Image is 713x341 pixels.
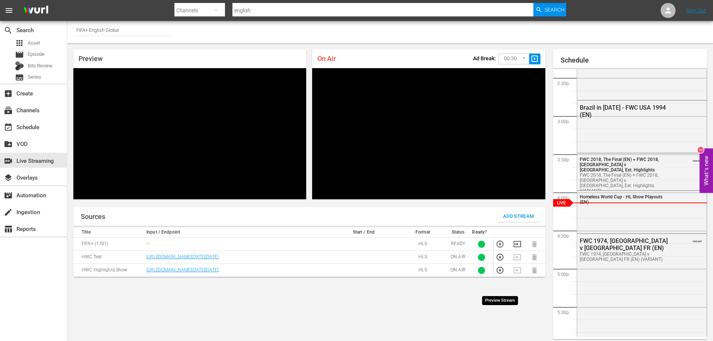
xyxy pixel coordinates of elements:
[580,157,659,173] span: FWC 2018, The Final (EN) + FWC 2018, [GEOGRAPHIC_DATA] v [GEOGRAPHIC_DATA], Ext. Highlights
[144,227,328,238] th: Input / Endpoint
[73,251,144,264] td: HWC Test
[146,254,219,259] a: [URL][DOMAIN_NAME][DATE][DATE]
[15,61,24,70] div: Bits Review
[4,208,13,217] span: Ingestion
[580,237,670,252] div: FWC 1974, [GEOGRAPHIC_DATA] v [GEOGRAPHIC_DATA] FR (EN)
[533,3,566,16] button: Search
[317,55,336,63] span: On Air
[503,212,534,221] span: Add Stream
[79,55,103,63] span: Preview
[530,55,539,63] span: slideshow_sharp
[28,62,52,70] span: Bits Review
[446,264,470,277] td: ON AIR
[73,227,144,238] th: Title
[4,123,13,132] span: Schedule
[561,57,707,64] h1: Schedule
[28,39,40,47] span: Asset
[144,238,328,251] td: ---
[399,227,446,238] th: Format
[4,26,13,35] span: Search
[399,264,446,277] td: HLS
[15,39,24,48] span: Asset
[499,52,529,66] div: 00:30
[580,173,670,194] div: FWC 2018, The Final (EN) + FWC 2018, [GEOGRAPHIC_DATA] v [GEOGRAPHIC_DATA], Ext. Highlights (VARI...
[700,148,713,193] button: Open Feedback Widget
[146,267,219,273] a: [URL][DOMAIN_NAME][DATE][DATE]
[81,213,105,220] h1: Sources
[496,240,504,248] button: Preview Stream
[446,251,470,264] td: ON AIR
[328,227,399,238] th: Start / End
[470,227,493,238] th: Ready?
[580,194,662,205] span: Homeless World Cup - HL Show Playouts (EN)
[312,68,545,199] div: Video Player
[399,251,446,264] td: HLS
[73,68,306,199] div: Video Player
[446,238,470,251] td: READY
[473,55,496,61] p: Ad Break:
[698,147,704,153] div: 10
[692,237,702,243] span: VARIANT
[513,240,521,248] button: Transition
[4,140,13,149] span: VOD
[73,238,144,251] td: FIFA+ (1781)
[73,264,144,277] td: HWC Highlights Show
[686,7,706,13] a: Sign Out
[545,3,564,16] span: Search
[580,104,670,118] div: Brazil in [DATE] - FWC USA 1994 (EN)
[399,238,446,251] td: HLS
[497,211,540,222] button: Add Stream
[4,89,13,98] span: Create
[4,156,13,165] span: Live Streaming
[15,50,24,59] span: Episode
[496,253,504,261] button: Preview Stream
[4,225,13,234] span: Reports
[28,51,45,58] span: Episode
[18,2,54,19] img: ans4CAIJ8jUAAAAAAAAAAAAAAAAAAAAAAAAgQb4GAAAAAAAAAAAAAAAAAAAAAAAAJMjXAAAAAAAAAAAAAAAAAAAAAAAAgAT5G...
[446,227,470,238] th: Status
[692,156,702,162] span: VARIANT
[28,73,41,81] span: Series
[580,252,670,262] div: FWC 1974, [GEOGRAPHIC_DATA] v [GEOGRAPHIC_DATA] FR (EN) (VARIANT)
[4,191,13,200] span: Automation
[4,173,13,182] span: Overlays
[4,106,13,115] span: Channels
[15,73,24,82] span: Series
[4,6,13,15] span: menu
